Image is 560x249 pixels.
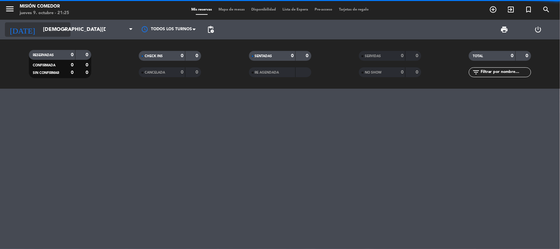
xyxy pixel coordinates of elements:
[507,6,515,13] i: exit_to_app
[534,26,542,34] i: power_settings_new
[542,6,550,13] i: search
[33,64,55,67] span: CONFIRMADA
[416,54,420,58] strong: 0
[248,8,279,11] span: Disponibilidad
[196,70,200,75] strong: 0
[61,26,69,34] i: arrow_drop_down
[525,6,532,13] i: turned_in_not
[86,63,90,67] strong: 0
[526,54,530,58] strong: 0
[215,8,248,11] span: Mapa de mesas
[472,68,480,76] i: filter_list
[291,54,294,58] strong: 0
[311,8,336,11] span: Pre-acceso
[365,71,382,74] span: NO SHOW
[5,22,40,37] i: [DATE]
[255,55,272,58] span: SENTADAS
[416,70,420,75] strong: 0
[279,8,311,11] span: Lista de Espera
[255,71,279,74] span: RE AGENDADA
[20,3,69,10] div: Misión Comedor
[86,70,90,75] strong: 0
[489,6,497,13] i: add_circle_outline
[20,10,69,16] div: jueves 9. octubre - 21:25
[71,63,73,67] strong: 0
[145,71,165,74] span: CANCELADA
[473,55,483,58] span: TOTAL
[188,8,215,11] span: Mis reservas
[207,26,215,34] span: pending_actions
[181,54,183,58] strong: 0
[401,70,404,75] strong: 0
[480,69,531,76] input: Filtrar por nombre...
[5,4,15,16] button: menu
[145,55,163,58] span: CHECK INS
[71,53,73,57] strong: 0
[336,8,372,11] span: Tarjetas de regalo
[181,70,183,75] strong: 0
[365,55,381,58] span: SERVIDAS
[33,71,59,75] span: SIN CONFIRMAR
[521,20,555,39] div: LOG OUT
[5,4,15,14] i: menu
[306,54,310,58] strong: 0
[511,54,514,58] strong: 0
[196,54,200,58] strong: 0
[33,54,54,57] span: RESERVADAS
[86,53,90,57] strong: 0
[71,70,73,75] strong: 0
[501,26,508,34] span: print
[401,54,404,58] strong: 0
